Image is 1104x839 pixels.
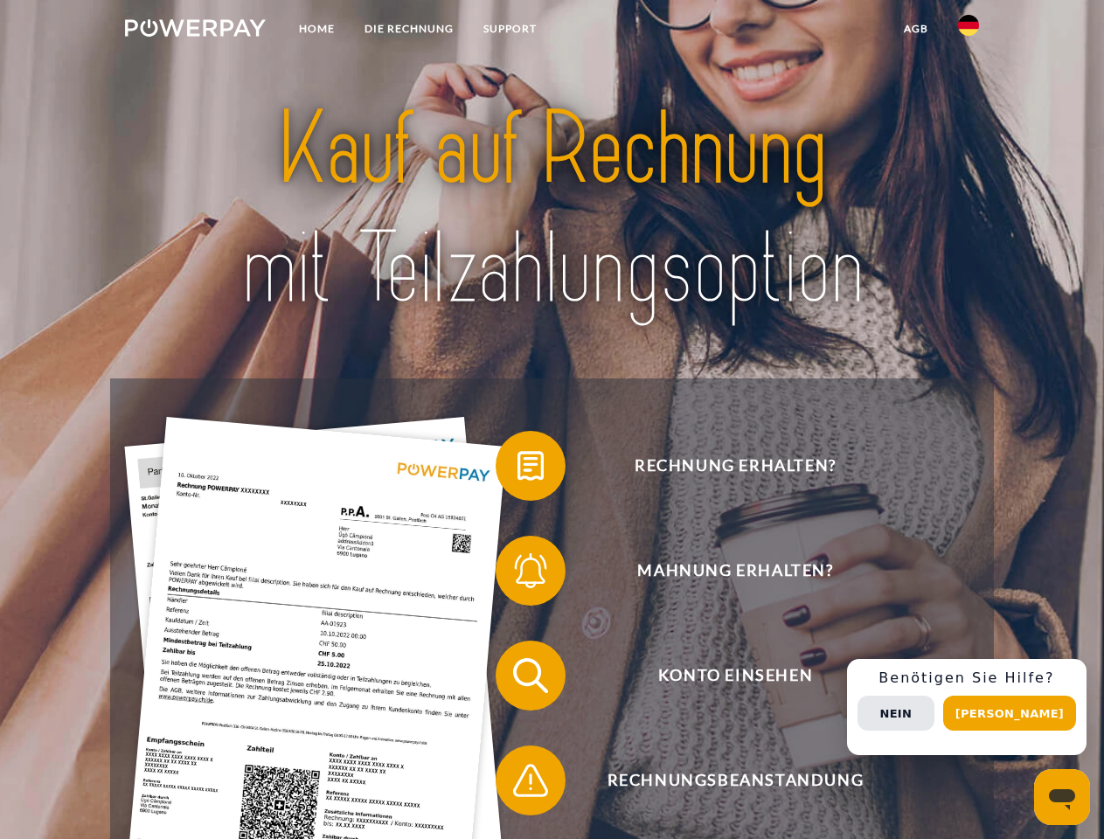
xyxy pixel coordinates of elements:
img: logo-powerpay-white.svg [125,19,266,37]
button: [PERSON_NAME] [943,696,1076,731]
button: Mahnung erhalten? [496,536,950,606]
span: Rechnungsbeanstandung [521,745,949,815]
a: agb [889,13,943,45]
button: Konto einsehen [496,641,950,711]
span: Mahnung erhalten? [521,536,949,606]
img: qb_warning.svg [509,759,552,802]
a: Home [284,13,350,45]
div: Schnellhilfe [847,659,1087,755]
a: SUPPORT [469,13,552,45]
span: Konto einsehen [521,641,949,711]
button: Rechnungsbeanstandung [496,745,950,815]
button: Rechnung erhalten? [496,431,950,501]
h3: Benötigen Sie Hilfe? [858,669,1076,687]
img: title-powerpay_de.svg [167,84,937,335]
button: Nein [858,696,934,731]
a: DIE RECHNUNG [350,13,469,45]
img: qb_bell.svg [509,549,552,593]
span: Rechnung erhalten? [521,431,949,501]
img: qb_bill.svg [509,444,552,488]
img: qb_search.svg [509,654,552,697]
img: de [958,15,979,36]
iframe: Schaltfläche zum Öffnen des Messaging-Fensters [1034,769,1090,825]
